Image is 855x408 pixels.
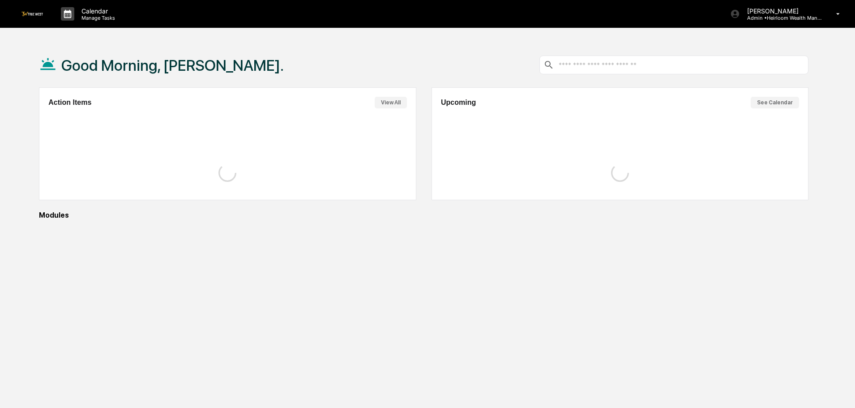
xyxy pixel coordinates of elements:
h2: Upcoming [441,99,476,107]
p: Manage Tasks [74,15,120,21]
p: Admin • Heirloom Wealth Management [740,15,823,21]
h1: Good Morning, [PERSON_NAME]. [61,56,284,74]
p: [PERSON_NAME] [740,7,823,15]
p: Calendar [74,7,120,15]
h2: Action Items [48,99,91,107]
button: View All [375,97,407,108]
button: See Calendar [751,97,799,108]
div: Modules [39,211,808,219]
img: logo [21,12,43,16]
